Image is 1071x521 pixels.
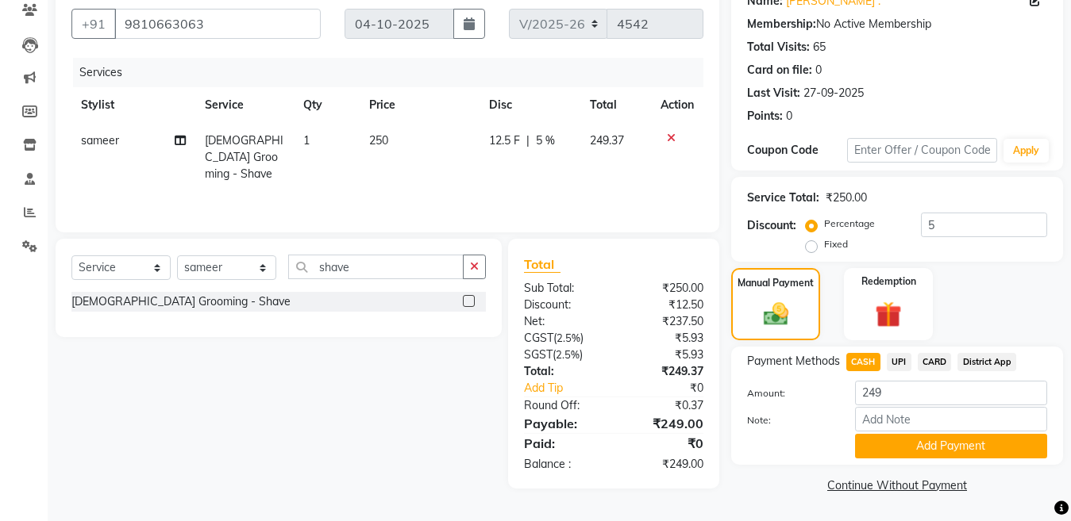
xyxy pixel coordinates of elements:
[512,363,614,380] div: Total:
[855,407,1047,431] input: Add Note
[590,133,624,147] span: 249.37
[512,456,614,473] div: Balance :
[512,330,614,347] div: ( )
[747,190,819,206] div: Service Total:
[847,138,997,163] input: Enter Offer / Coupon Code
[524,331,553,345] span: CGST
[735,413,843,427] label: Note:
[747,353,840,370] span: Payment Methods
[803,85,864,102] div: 27-09-2025
[526,132,530,149] span: |
[747,62,812,79] div: Card on file:
[614,397,715,414] div: ₹0.37
[556,348,580,361] span: 2.5%
[512,313,614,330] div: Net:
[651,87,703,123] th: Action
[73,58,715,87] div: Services
[855,434,1047,458] button: Add Payment
[614,313,715,330] div: ₹237.50
[747,16,816,33] div: Membership:
[369,133,388,147] span: 250
[918,353,952,371] span: CARD
[360,87,480,123] th: Price
[195,87,294,123] th: Service
[614,434,715,453] div: ₹0
[71,293,291,310] div: [DEMOGRAPHIC_DATA] Grooming - Shave
[614,297,715,313] div: ₹12.50
[614,363,715,380] div: ₹249.37
[288,255,464,279] input: Search or Scan
[747,85,800,102] div: Last Visit:
[855,381,1047,405] input: Amount
[846,353,880,371] span: CASH
[756,300,796,328] img: _cash.svg
[824,216,875,231] label: Percentage
[205,133,283,181] span: [DEMOGRAPHIC_DATA] Grooming - Shave
[512,380,630,396] a: Add Tip
[614,330,715,347] div: ₹5.93
[512,414,614,433] div: Payable:
[294,87,359,123] th: Qty
[81,133,119,147] span: sameer
[614,347,715,363] div: ₹5.93
[580,87,651,123] th: Total
[786,108,792,125] div: 0
[867,298,910,331] img: _gift.svg
[71,87,195,123] th: Stylist
[734,477,1060,494] a: Continue Without Payment
[738,276,814,290] label: Manual Payment
[557,331,580,344] span: 2.5%
[747,16,1047,33] div: No Active Membership
[614,280,715,297] div: ₹250.00
[536,132,555,149] span: 5 %
[735,386,843,400] label: Amount:
[524,347,553,362] span: SGST
[512,297,614,313] div: Discount:
[887,353,911,371] span: UPI
[957,353,1016,371] span: District App
[747,142,847,159] div: Coupon Code
[614,414,715,433] div: ₹249.00
[630,380,715,396] div: ₹0
[524,256,561,273] span: Total
[303,133,310,147] span: 1
[480,87,580,123] th: Disc
[813,39,826,56] div: 65
[114,9,321,39] input: Search by Name/Mobile/Email/Code
[512,280,614,297] div: Sub Total:
[1004,139,1049,163] button: Apply
[826,190,867,206] div: ₹250.00
[614,456,715,473] div: ₹249.00
[512,347,614,363] div: ( )
[747,39,810,56] div: Total Visits:
[861,274,916,289] label: Redemption
[71,9,116,39] button: +91
[815,62,822,79] div: 0
[824,237,848,251] label: Fixed
[512,434,614,453] div: Paid:
[747,108,783,125] div: Points:
[489,132,520,149] span: 12.5 F
[747,217,796,234] div: Discount:
[512,397,614,414] div: Round Off:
